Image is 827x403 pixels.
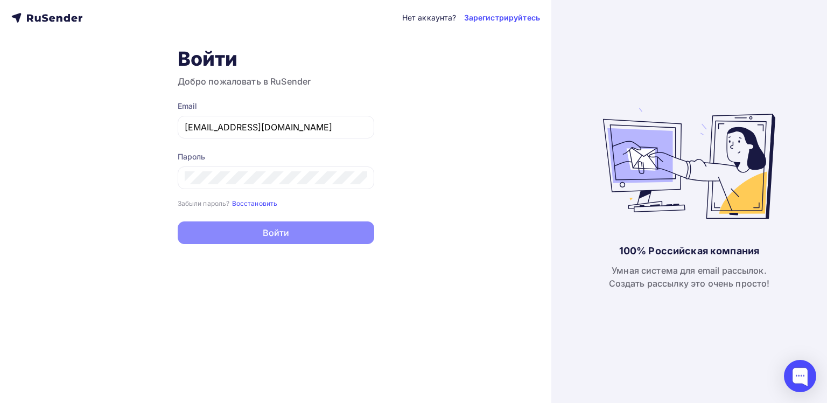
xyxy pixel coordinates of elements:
a: Зарегистрируйтесь [464,12,540,23]
a: Восстановить [232,198,278,207]
h3: Добро пожаловать в RuSender [178,75,374,88]
div: Email [178,101,374,112]
div: Умная система для email рассылок. Создать рассылку это очень просто! [609,264,770,290]
h1: Войти [178,47,374,71]
small: Восстановить [232,199,278,207]
small: Забыли пароль? [178,199,230,207]
input: Укажите свой email [185,121,367,134]
button: Войти [178,221,374,244]
div: Нет аккаунта? [402,12,457,23]
div: 100% Российская компания [619,245,759,258]
div: Пароль [178,151,374,162]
